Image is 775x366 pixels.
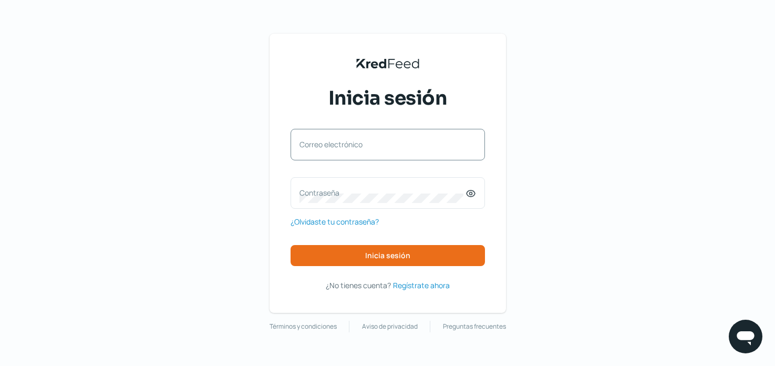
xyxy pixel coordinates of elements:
a: Aviso de privacidad [362,321,418,332]
a: Regístrate ahora [393,279,450,292]
a: ¿Olvidaste tu contraseña? [291,215,379,228]
label: Correo electrónico [299,139,466,149]
span: ¿No tienes cuenta? [326,280,391,290]
a: Términos y condiciones [270,321,337,332]
button: Inicia sesión [291,245,485,266]
span: Inicia sesión [328,85,447,111]
label: Contraseña [299,188,466,198]
img: chatIcon [735,326,756,347]
span: Inicia sesión [365,252,410,259]
a: Preguntas frecuentes [443,321,506,332]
